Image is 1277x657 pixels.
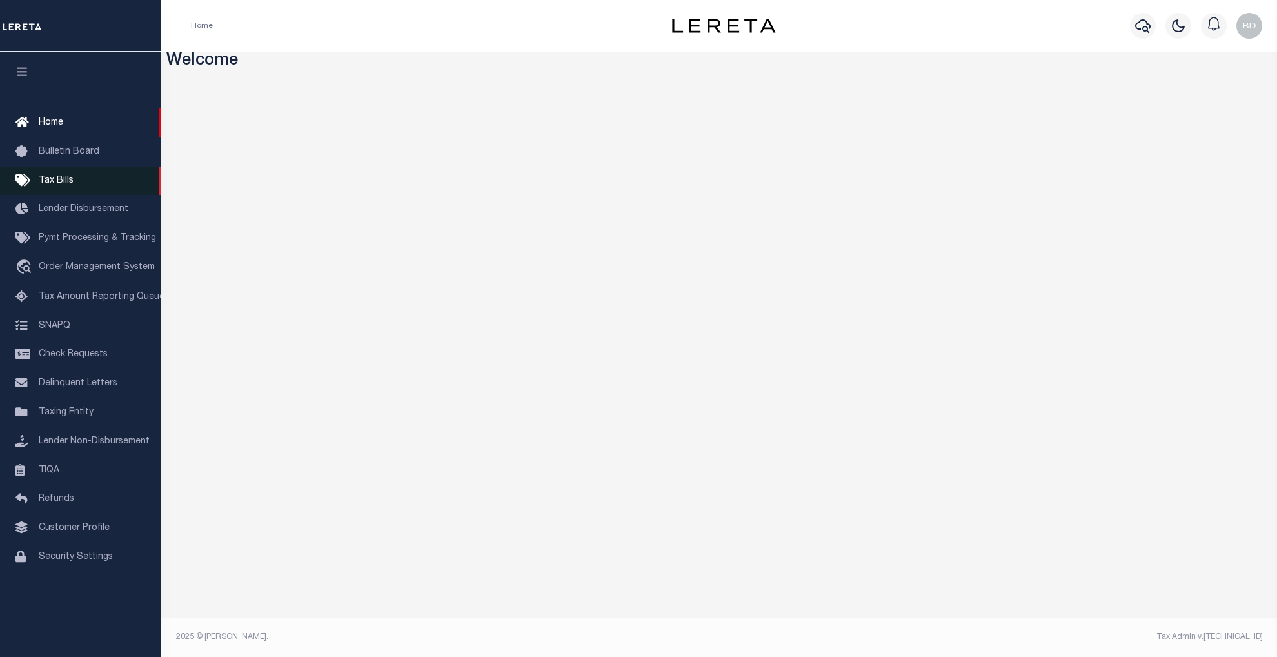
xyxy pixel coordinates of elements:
div: Tax Admin v.[TECHNICAL_ID] [729,631,1263,643]
span: TIQA [39,465,59,474]
span: Lender Disbursement [39,205,128,214]
span: Tax Bills [39,176,74,185]
span: Check Requests [39,350,108,359]
span: Lender Non-Disbursement [39,437,150,446]
span: Delinquent Letters [39,379,117,388]
span: Home [39,118,63,127]
div: 2025 © [PERSON_NAME]. [166,631,720,643]
li: Home [191,20,213,32]
span: SNAPQ [39,321,70,330]
span: Security Settings [39,552,113,561]
i: travel_explore [15,259,36,276]
span: Refunds [39,494,74,503]
span: Customer Profile [39,523,110,532]
img: svg+xml;base64,PHN2ZyB4bWxucz0iaHR0cDovL3d3dy53My5vcmcvMjAwMC9zdmciIHBvaW50ZXItZXZlbnRzPSJub25lIi... [1236,13,1262,39]
span: Pymt Processing & Tracking [39,234,156,243]
span: Tax Amount Reporting Queue [39,292,164,301]
span: Order Management System [39,263,155,272]
h3: Welcome [166,52,1272,72]
img: logo-dark.svg [672,19,775,33]
span: Bulletin Board [39,147,99,156]
span: Taxing Entity [39,408,94,417]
